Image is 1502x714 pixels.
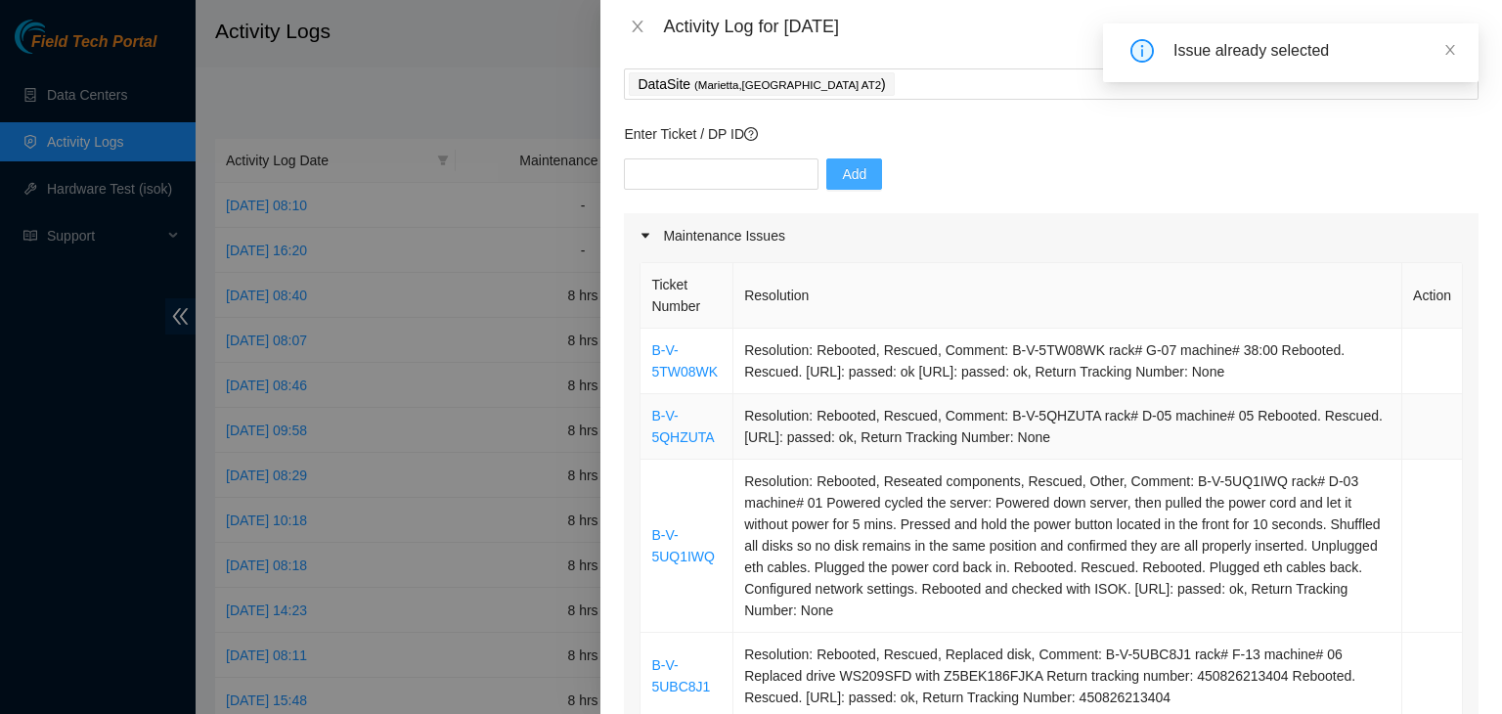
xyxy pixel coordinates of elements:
a: B-V-5UQ1IWQ [651,527,715,564]
span: close [1443,43,1457,57]
td: Resolution: Rebooted, Reseated components, Rescued, Other, Comment: B-V-5UQ1IWQ rack# D-03 machin... [733,460,1402,633]
span: question-circle [744,127,758,141]
button: Add [826,158,882,190]
td: Resolution: Rebooted, Rescued, Comment: B-V-5TW08WK rack# G-07 machine# 38:00 Rebooted. Rescued. ... [733,329,1402,394]
a: B-V-5QHZUTA [651,408,714,445]
a: B-V-5UBC8J1 [651,657,710,694]
div: Maintenance Issues [624,213,1479,258]
th: Action [1402,263,1463,329]
div: Activity Log for [DATE] [663,16,1479,37]
span: close [630,19,645,34]
button: Close [624,18,651,36]
p: Enter Ticket / DP ID [624,123,1479,145]
th: Resolution [733,263,1402,329]
span: caret-right [640,230,651,242]
div: Issue already selected [1173,39,1455,63]
a: B-V-5TW08WK [651,342,718,379]
p: DataSite ) [638,73,885,96]
span: info-circle [1130,39,1154,63]
td: Resolution: Rebooted, Rescued, Comment: B-V-5QHZUTA rack# D-05 machine# 05 Rebooted. Rescued. [UR... [733,394,1402,460]
span: Add [842,163,866,185]
th: Ticket Number [641,263,733,329]
span: ( Marietta,[GEOGRAPHIC_DATA] AT2 [694,79,881,91]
